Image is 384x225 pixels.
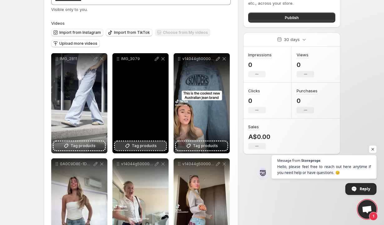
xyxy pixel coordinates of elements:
[301,159,320,162] span: Storeprops
[284,36,300,43] p: 30 days
[248,124,259,130] h3: Sales
[297,97,318,105] p: 0
[248,52,272,58] h3: Impressions
[277,159,300,162] span: Message from
[248,97,266,105] p: 0
[51,53,107,153] div: IMG_2811Tag products
[193,143,218,149] span: Tag products
[54,141,105,150] button: Tag products
[182,161,215,166] p: v14044g50000d1d5o4nog65qtu5jkks0
[297,61,314,69] p: 0
[60,56,92,61] p: IMG_2811
[51,40,100,47] button: Upload more videos
[51,7,88,12] span: Visible only to you.
[121,161,154,166] p: v14044g50000d2k0si7og65g2ovofpbg
[115,141,166,150] button: Tag products
[248,133,270,141] p: A$0.00
[248,61,272,69] p: 0
[297,52,308,58] h3: Views
[60,161,92,166] p: 0A0C9D8E-1D6B-4095-B7F0-B5EA3CA836C2
[297,88,318,94] h3: Purchases
[112,53,169,153] div: IMG_3079Tag products
[176,141,227,150] button: Tag products
[277,164,371,176] span: Hello, please feel free to reach out here anytime if you need help or have questions. 😊
[248,88,260,94] h3: Clicks
[285,14,299,21] span: Publish
[59,30,101,35] span: Import from Instagram
[358,200,377,219] a: Open chat
[51,21,65,26] span: Videos
[51,29,103,36] button: Import from Instagram
[182,56,215,61] p: v14044g50000d2dgj4nog65ie60ihsv0
[174,53,230,153] div: v14044g50000d2dgj4nog65ie60ihsv0Tag products
[59,41,97,46] span: Upload more videos
[248,13,335,23] button: Publish
[114,30,150,35] span: Import from TikTok
[132,143,157,149] span: Tag products
[71,143,96,149] span: Tag products
[360,183,370,194] span: Reply
[106,29,152,36] button: Import from TikTok
[121,56,154,61] p: IMG_3079
[369,212,378,221] span: 1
